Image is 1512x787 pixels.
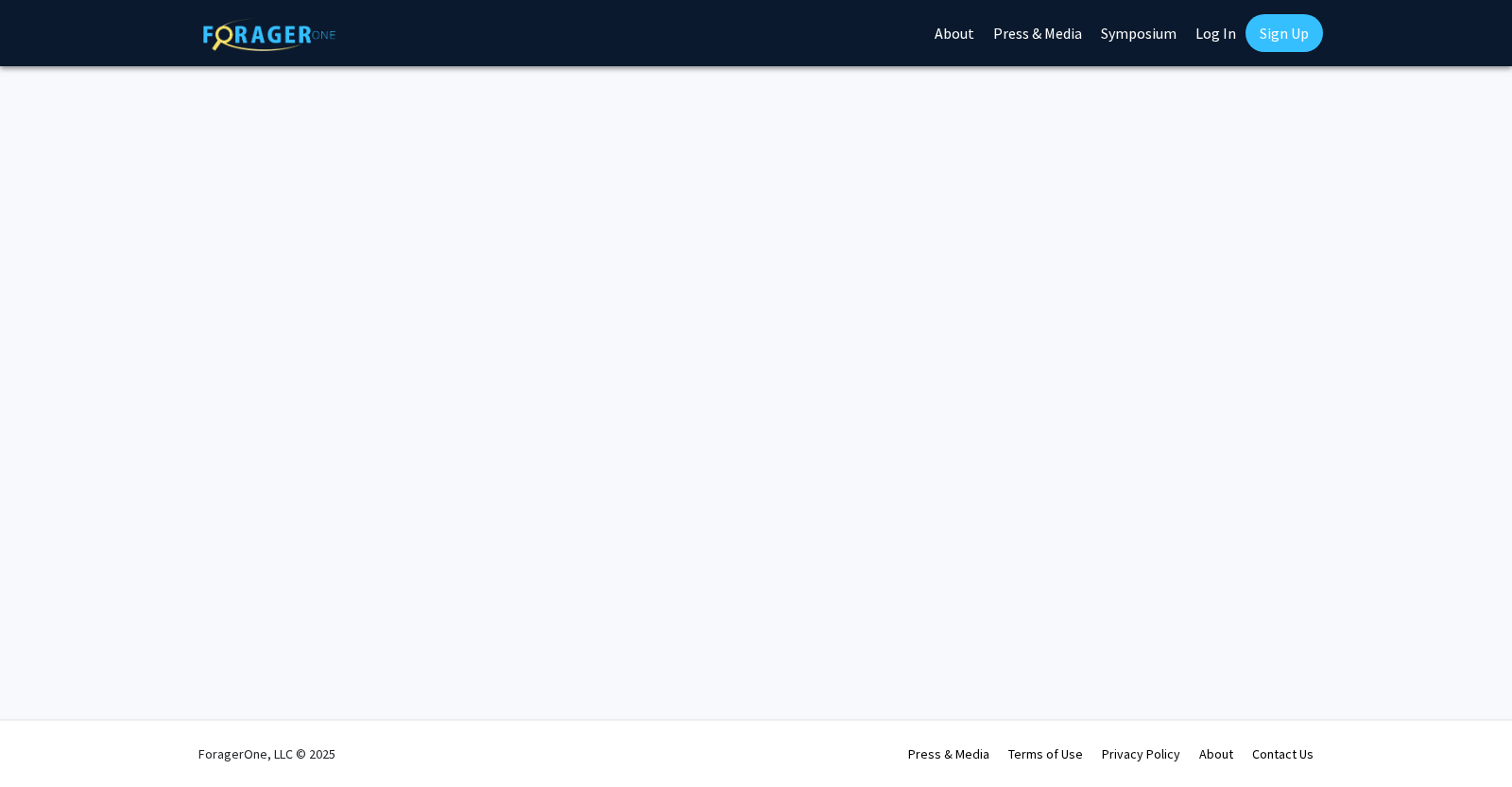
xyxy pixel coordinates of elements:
[1252,745,1314,762] a: Contact Us
[1199,745,1233,762] a: About
[908,745,989,762] a: Press & Media
[1102,745,1180,762] a: Privacy Policy
[1246,14,1323,52] a: Sign Up
[1008,745,1083,762] a: Terms of Use
[203,18,335,51] img: ForagerOne Logo
[198,721,335,787] div: ForagerOne, LLC © 2025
